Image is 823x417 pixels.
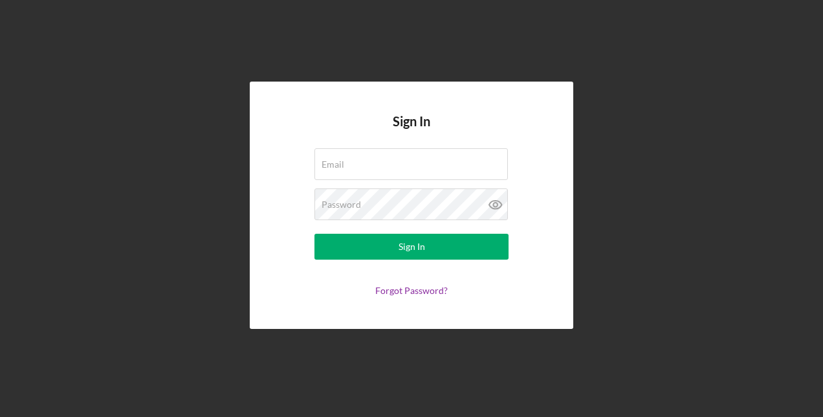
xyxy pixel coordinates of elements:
a: Forgot Password? [375,285,448,296]
h4: Sign In [393,114,430,148]
label: Email [322,159,344,170]
div: Sign In [399,234,425,260]
button: Sign In [314,234,509,260]
label: Password [322,199,361,210]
